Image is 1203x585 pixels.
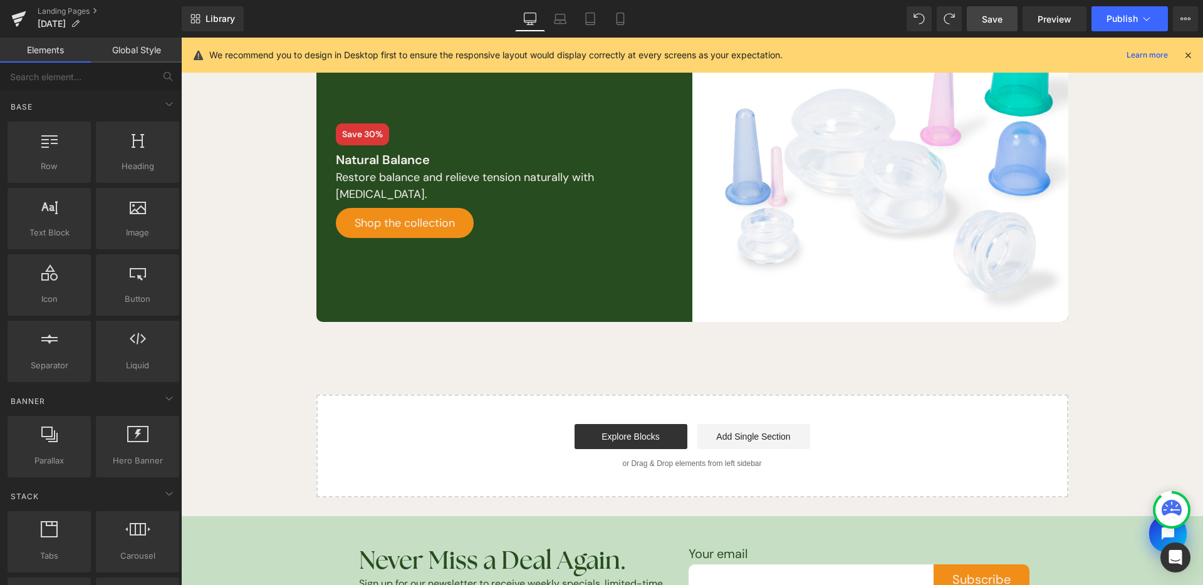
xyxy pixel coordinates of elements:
[1091,6,1168,31] button: Publish
[38,6,182,16] a: Landing Pages
[508,508,566,524] label: Your email
[100,160,175,173] span: Heading
[1023,6,1086,31] a: Preview
[575,6,605,31] a: Tablet
[11,226,87,239] span: Text Block
[182,6,244,31] a: New Library
[516,386,629,412] a: Add Single Section
[178,541,511,561] p: Sign up for our newsletter to receive weekly specials, limited-time promotions, and major sales n...
[982,13,1002,26] span: Save
[155,422,867,430] p: or Drag & Drop elements from left sidebar
[937,6,962,31] button: Redo
[545,6,575,31] a: Laptop
[9,490,40,502] span: Stack
[155,113,502,132] p: Natural Balance
[11,292,87,306] span: Icon
[1160,542,1190,572] div: Open Intercom Messenger
[100,226,175,239] span: Image
[605,6,635,31] a: Mobile
[11,160,87,173] span: Row
[753,527,848,557] button: Subscribe
[9,395,46,407] span: Banner
[907,6,932,31] button: Undo
[1038,13,1071,26] span: Preview
[155,132,502,165] p: Restore balance and relieve tension naturally with [MEDICAL_DATA].
[155,170,293,200] a: Shop the collection
[952,460,1022,547] iframe: Tidio Chat
[174,170,274,200] span: Shop the collection
[9,101,34,113] span: Base
[206,13,235,24] span: Library
[100,549,175,562] span: Carousel
[209,48,783,62] p: We recommend you to design in Desktop first to ensure the responsive layout would display correct...
[11,359,87,372] span: Separator
[100,359,175,372] span: Liquid
[91,38,182,63] a: Global Style
[11,454,87,467] span: Parallax
[155,86,208,108] span: Save 30%
[1107,14,1138,24] span: Publish
[515,6,545,31] a: Desktop
[100,454,175,467] span: Hero Banner
[393,386,506,412] a: Explore Blocks
[38,19,66,29] span: [DATE]
[178,504,511,541] h2: Never Miss a Deal Again.
[1173,6,1198,31] button: More
[11,549,87,562] span: Tabs
[1122,48,1173,63] a: Learn more
[100,292,175,306] span: Button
